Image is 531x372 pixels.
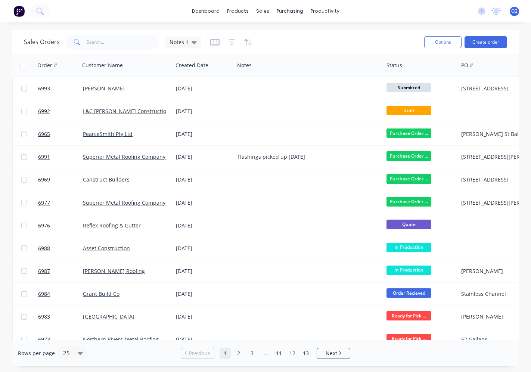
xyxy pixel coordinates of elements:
span: 6992 [38,108,50,115]
span: 6976 [38,222,50,229]
span: 6965 [38,130,50,138]
a: Page 11 [273,348,285,359]
span: Next [326,350,337,357]
a: Jump forward [260,348,271,359]
a: 6983 [38,306,83,328]
a: 6973 [38,328,83,351]
div: Flashings picked up [DATE] [237,153,373,161]
div: PO # [461,62,473,69]
span: Ready for Pick ... [386,311,431,320]
span: 6973 [38,336,50,343]
div: [DATE] [176,108,232,115]
a: 6992 [38,100,83,123]
span: Notes 1 [170,38,189,46]
a: [PERSON_NAME] [83,85,125,92]
span: Draft [386,106,431,115]
a: Superior Metal Roofing Company Pty Ltd [83,199,184,206]
a: Page 12 [287,348,298,359]
a: L&C [PERSON_NAME] Constructions [83,108,172,115]
a: Superior Metal Roofing Company Pty Ltd [83,153,184,160]
span: Order Recieved [386,288,431,298]
a: [PERSON_NAME] Roofing [83,267,145,275]
a: Canstruct Builders [83,176,130,183]
div: [DATE] [176,130,232,138]
span: Quote [386,220,431,229]
div: products [223,6,252,17]
button: Create order [465,36,507,48]
span: 6993 [38,85,50,92]
div: sales [252,6,273,17]
span: Purchase Order ... [386,151,431,161]
a: 6987 [38,260,83,282]
button: Options [424,36,462,48]
div: [DATE] [176,245,232,252]
img: Factory [13,6,25,17]
div: [DATE] [176,267,232,275]
a: [GEOGRAPHIC_DATA] [83,313,134,320]
ul: Pagination [178,348,353,359]
a: Grant Build Co [83,290,119,297]
div: Created Date [176,62,208,69]
span: Previous [189,350,210,357]
div: Notes [237,62,252,69]
h1: Sales Orders [24,38,60,46]
a: PearceSmith Pty Ltd [83,130,133,137]
div: Customer Name [82,62,123,69]
div: [DATE] [176,290,232,298]
a: 6977 [38,192,83,214]
a: Page 13 [300,348,311,359]
input: Search... [87,35,159,50]
span: Purchase Order ... [386,128,431,138]
span: 6991 [38,153,50,161]
span: 6983 [38,313,50,320]
span: 6969 [38,176,50,183]
span: 6984 [38,290,50,298]
div: Status [386,62,402,69]
a: 6984 [38,283,83,305]
span: 6977 [38,199,50,207]
div: productivity [307,6,343,17]
div: [DATE] [176,336,232,343]
a: 6976 [38,214,83,237]
div: purchasing [273,6,307,17]
a: 6969 [38,168,83,191]
a: dashboard [188,6,223,17]
a: 6965 [38,123,83,145]
div: [DATE] [176,85,232,92]
div: [DATE] [176,153,232,161]
div: [DATE] [176,313,232,320]
span: 6987 [38,267,50,275]
div: Order # [37,62,57,69]
span: Ready for Pick ... [386,334,431,343]
a: Reflex Roofing & Gutter [83,222,141,229]
a: 6988 [38,237,83,260]
a: Next page [317,350,350,357]
div: [DATE] [176,222,232,229]
a: Page 3 [246,348,258,359]
a: 6991 [38,146,83,168]
a: 6993 [38,77,83,100]
span: In Production [386,243,431,252]
div: [DATE] [176,176,232,183]
a: Page 1 is your current page [220,348,231,359]
div: [DATE] [176,199,232,207]
span: Purchase Order ... [386,197,431,206]
span: In Production [386,266,431,275]
span: 6988 [38,245,50,252]
span: Purchase Order ... [386,174,431,183]
a: Asset Construction [83,245,130,252]
span: Rows per page [18,350,55,357]
span: CG [511,8,518,15]
a: Page 2 [233,348,244,359]
a: Previous page [181,350,214,357]
span: Submitted [386,83,431,92]
a: Northern Rivers Metal Roofing [83,336,159,343]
